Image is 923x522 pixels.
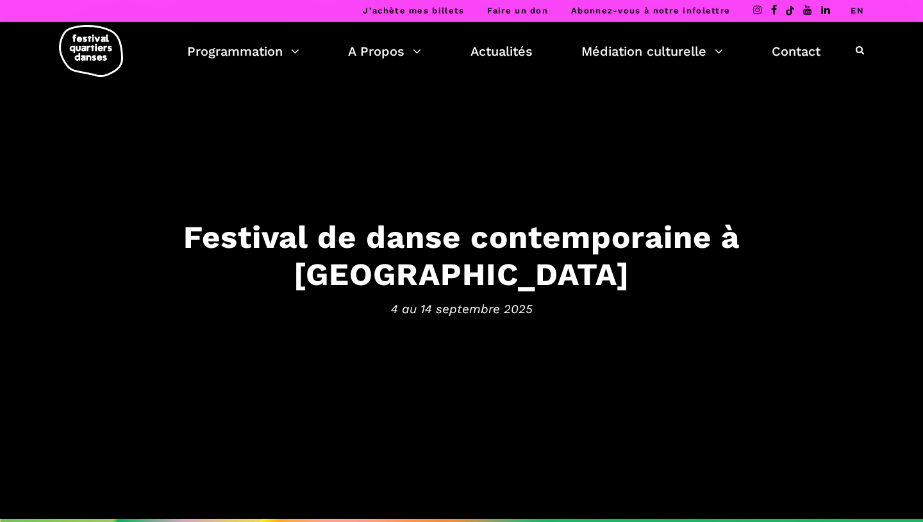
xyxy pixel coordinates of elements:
[64,218,859,293] h3: Festival de danse contemporaine à [GEOGRAPHIC_DATA]
[851,6,864,15] a: EN
[363,6,464,15] a: J’achète mes billets
[59,25,123,77] img: logo-fqd-med
[571,6,730,15] a: Abonnez-vous à notre infolettre
[348,40,421,62] a: A Propos
[581,40,723,62] a: Médiation culturelle
[772,40,820,62] a: Contact
[64,300,859,319] span: 4 au 14 septembre 2025
[470,40,533,62] a: Actualités
[487,6,548,15] a: Faire un don
[187,40,299,62] a: Programmation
